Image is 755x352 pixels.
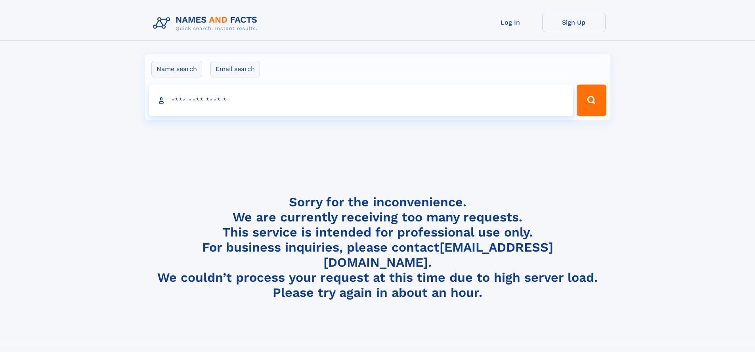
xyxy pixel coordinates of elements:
[577,85,606,116] button: Search Button
[150,13,264,34] img: Logo Names and Facts
[210,61,260,77] label: Email search
[151,61,202,77] label: Name search
[150,194,606,300] h4: Sorry for the inconvenience. We are currently receiving too many requests. This service is intend...
[542,13,606,32] a: Sign Up
[323,240,553,270] a: [EMAIL_ADDRESS][DOMAIN_NAME]
[479,13,542,32] a: Log In
[149,85,573,116] input: search input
